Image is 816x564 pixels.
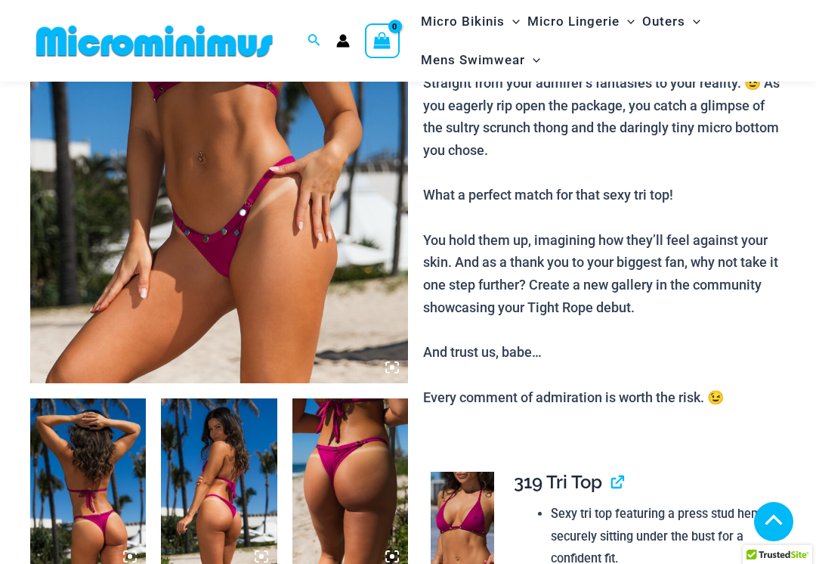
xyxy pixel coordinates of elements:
a: Search icon link [308,32,321,51]
span: Menu Toggle [505,2,520,41]
a: Micro LingerieMenu ToggleMenu Toggle [524,2,638,41]
span: Micro Bikinis [421,2,505,41]
span: Menu Toggle [525,41,540,79]
a: Mens SwimwearMenu ToggleMenu Toggle [417,41,544,79]
a: Micro BikinisMenu ToggleMenu Toggle [417,2,524,41]
a: View Shopping Cart, empty [365,23,400,58]
img: MM SHOP LOGO FLAT [30,24,279,58]
span: 319 Tri Top [514,471,602,493]
span: Outers [642,2,685,41]
span: Micro Lingerie [527,2,620,41]
a: Account icon link [336,34,350,48]
span: Menu Toggle [620,2,635,41]
span: Menu Toggle [685,2,700,41]
a: OutersMenu ToggleMenu Toggle [638,2,704,41]
span: Mens Swimwear [421,41,525,79]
